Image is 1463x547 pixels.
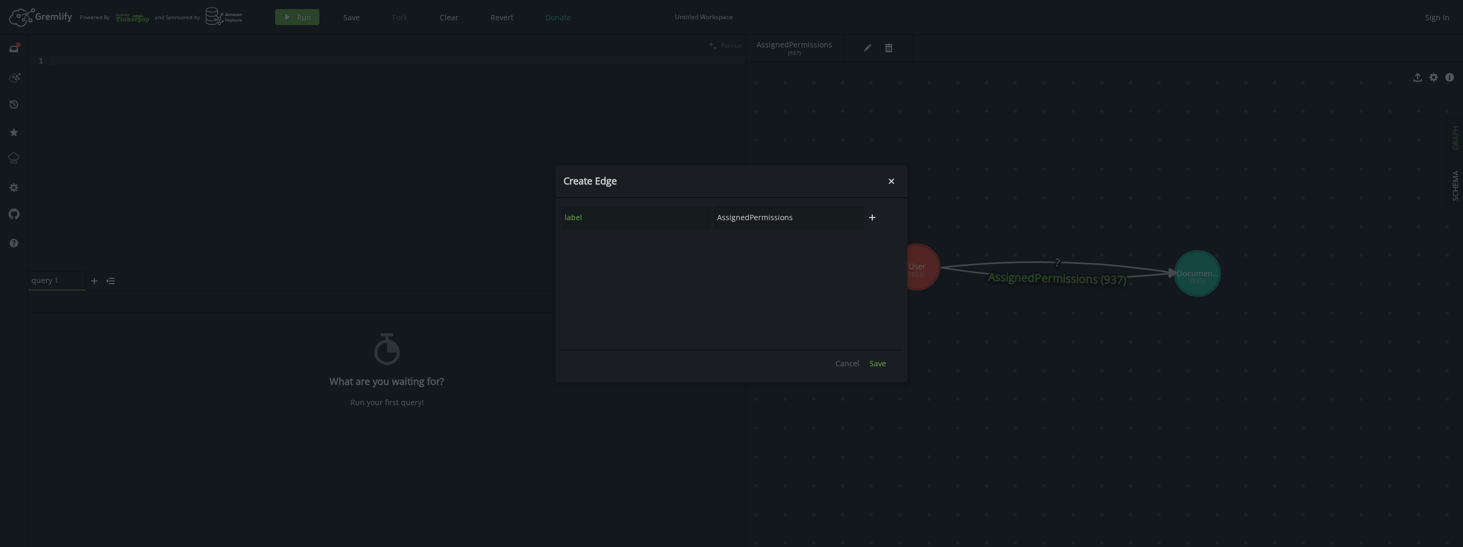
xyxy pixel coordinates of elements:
[864,356,891,372] button: Save
[830,356,865,372] button: Cancel
[561,206,711,229] input: Property Name
[870,358,886,368] span: Save
[835,358,859,368] span: Cancel
[564,175,883,187] h4: Create Edge
[883,173,899,189] button: Close
[714,206,864,229] input: Property Value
